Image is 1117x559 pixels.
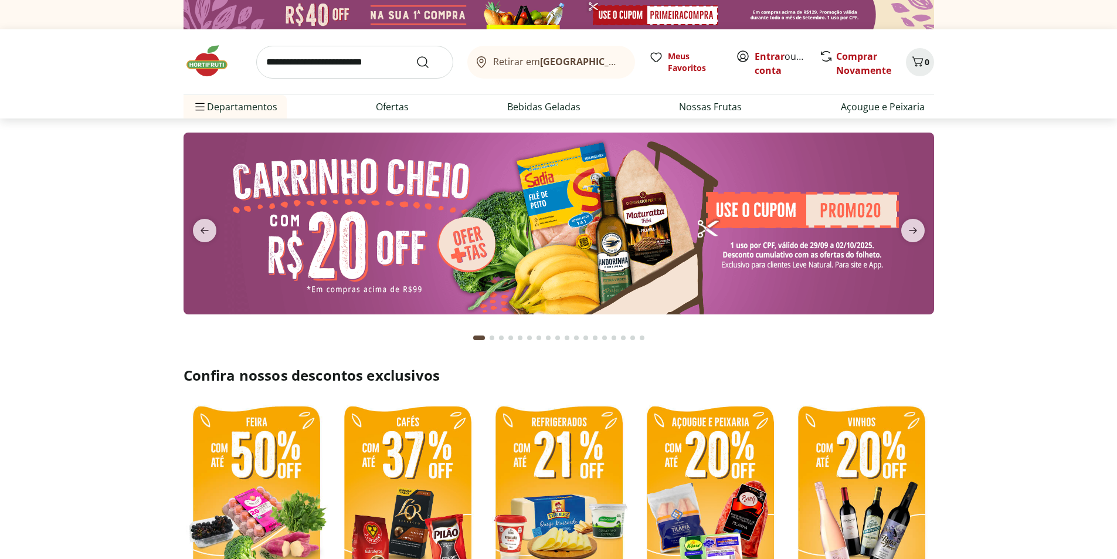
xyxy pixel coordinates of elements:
[841,100,925,114] a: Açougue e Peixaria
[534,324,544,352] button: Go to page 7 from fs-carousel
[506,324,515,352] button: Go to page 4 from fs-carousel
[471,324,487,352] button: Current page from fs-carousel
[755,50,819,77] a: Criar conta
[581,324,590,352] button: Go to page 12 from fs-carousel
[590,324,600,352] button: Go to page 13 from fs-carousel
[836,50,891,77] a: Comprar Novamente
[649,50,722,74] a: Meus Favoritos
[679,100,742,114] a: Nossas Frutas
[553,324,562,352] button: Go to page 9 from fs-carousel
[497,324,506,352] button: Go to page 3 from fs-carousel
[619,324,628,352] button: Go to page 16 from fs-carousel
[193,93,277,121] span: Departamentos
[755,50,785,63] a: Entrar
[628,324,637,352] button: Go to page 17 from fs-carousel
[507,100,580,114] a: Bebidas Geladas
[376,100,409,114] a: Ofertas
[525,324,534,352] button: Go to page 6 from fs-carousel
[256,46,453,79] input: search
[572,324,581,352] button: Go to page 11 from fs-carousel
[493,56,623,67] span: Retirar em
[925,56,929,67] span: 0
[600,324,609,352] button: Go to page 14 from fs-carousel
[609,324,619,352] button: Go to page 15 from fs-carousel
[184,366,934,385] h2: Confira nossos descontos exclusivos
[416,55,444,69] button: Submit Search
[193,93,207,121] button: Menu
[540,55,738,68] b: [GEOGRAPHIC_DATA]/[GEOGRAPHIC_DATA]
[668,50,722,74] span: Meus Favoritos
[184,43,242,79] img: Hortifruti
[544,324,553,352] button: Go to page 8 from fs-carousel
[515,324,525,352] button: Go to page 5 from fs-carousel
[184,219,226,242] button: previous
[755,49,807,77] span: ou
[562,324,572,352] button: Go to page 10 from fs-carousel
[892,219,934,242] button: next
[467,46,635,79] button: Retirar em[GEOGRAPHIC_DATA]/[GEOGRAPHIC_DATA]
[487,324,497,352] button: Go to page 2 from fs-carousel
[637,324,647,352] button: Go to page 18 from fs-carousel
[184,133,934,314] img: cupom
[906,48,934,76] button: Carrinho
